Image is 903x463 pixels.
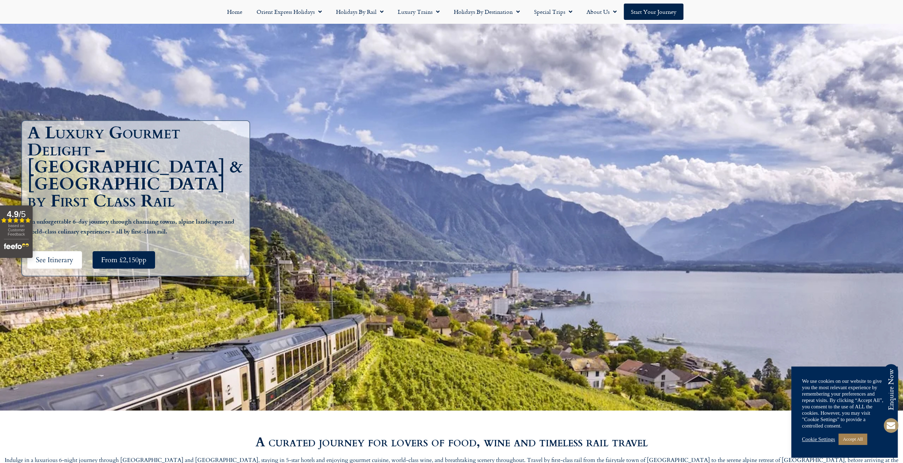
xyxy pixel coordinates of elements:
[4,436,899,449] h2: A curated journey for lovers of food, wine and timeless rail travel
[527,4,579,20] a: Special Trips
[802,436,835,442] a: Cookie Settings
[329,4,391,20] a: Holidays by Rail
[624,4,683,20] a: Start your Journey
[391,4,447,20] a: Luxury Trains
[27,251,82,269] a: See Itinerary
[4,4,899,20] nav: Menu
[93,251,155,269] a: From £2,150pp
[27,125,248,210] h1: A Luxury Gourmet Delight – [GEOGRAPHIC_DATA] & [GEOGRAPHIC_DATA] by First Class Rail
[220,4,249,20] a: Home
[838,434,867,445] a: Accept All
[36,255,73,264] span: See Itinerary
[447,4,527,20] a: Holidays by Destination
[802,378,887,429] div: We use cookies on our website to give you the most relevant experience by remembering your prefer...
[249,4,329,20] a: Orient Express Holidays
[579,4,624,20] a: About Us
[101,255,147,264] span: From £2,150pp
[27,217,234,235] b: An unforgettable 6-day journey through charming towns, alpine landscapes and world-class culinary...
